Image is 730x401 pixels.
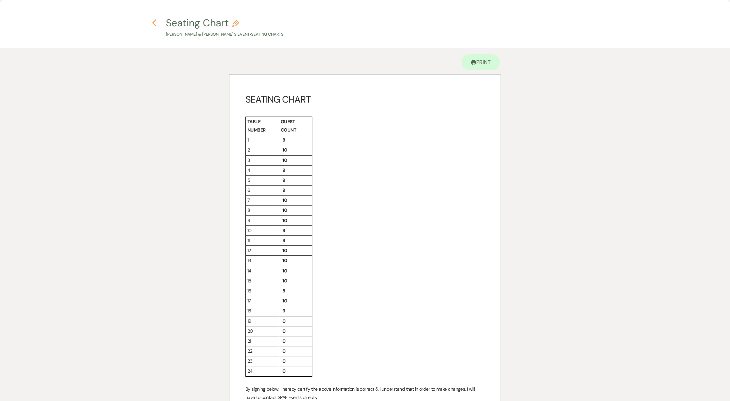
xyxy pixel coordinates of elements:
span: 10 [282,217,288,224]
p: 20 [247,327,277,335]
span: 9 [282,237,286,244]
p: 5 [247,176,277,185]
p: 1 [247,136,277,144]
span: 10 [282,267,288,275]
span: 0 [282,337,286,345]
span: 8 [282,287,286,295]
span: 10 [282,206,288,214]
span: 9 [282,187,286,194]
span: 0 [282,367,286,375]
p: 23 [247,357,277,365]
p: 12 [247,246,277,255]
p: 8 [247,206,277,214]
span: 9 [282,177,286,184]
p: 11 [247,236,277,245]
p: 13 [247,256,277,265]
p: 17 [247,297,277,305]
span: 9 [282,307,286,315]
p: 4 [247,166,277,175]
strong: GUEST COUNT [281,119,296,133]
a: Print [462,54,500,70]
span: 10 [282,247,288,254]
span: 8 [282,136,286,144]
span: 10 [282,157,288,164]
p: 24 [247,367,277,375]
span: 10 [282,197,288,204]
span: 10 [282,277,288,285]
span: 10 [282,146,288,154]
p: 19 [247,317,277,325]
span: 10 [282,297,288,305]
p: 15 [247,277,277,285]
span: 10 [282,257,288,264]
span: 9 [282,227,286,234]
p: 7 [247,196,277,204]
p: 6 [247,186,277,195]
h1: SEATING CHART [245,91,485,108]
p: 18 [247,307,277,315]
span: 9 [282,167,286,174]
span: 0 [282,347,286,355]
p: 9 [247,216,277,225]
button: Seating Chart[PERSON_NAME] & [PERSON_NAME]'s Event•Seating Charts [166,18,283,38]
span: 0 [282,357,286,365]
p: 2 [247,146,277,154]
p: 10 [247,226,277,235]
p: 16 [247,287,277,295]
p: 14 [247,267,277,275]
p: 21 [247,337,277,345]
p: 22 [247,347,277,355]
span: 0 [282,327,286,335]
strong: TABLE NUMBER [247,119,266,133]
span: 0 [282,317,286,325]
p: 3 [247,156,277,165]
p: [PERSON_NAME] & [PERSON_NAME]'s Event • Seating Charts [166,31,283,38]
